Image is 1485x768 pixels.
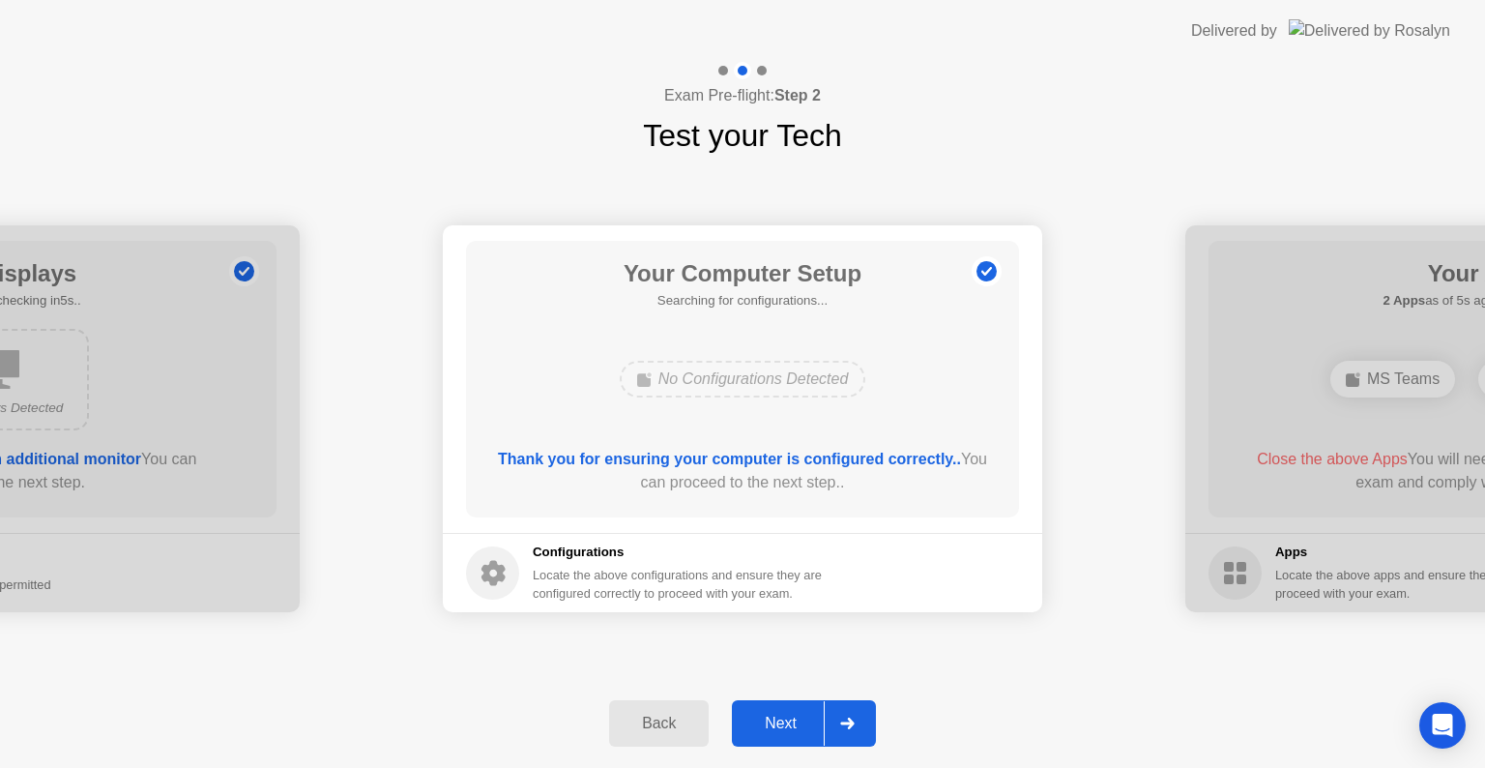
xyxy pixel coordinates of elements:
h1: Your Computer Setup [624,256,861,291]
h1: Test your Tech [643,112,842,159]
div: Delivered by [1191,19,1277,43]
img: Delivered by Rosalyn [1289,19,1450,42]
div: No Configurations Detected [620,361,866,398]
div: You can proceed to the next step.. [494,448,992,494]
div: Next [738,715,824,732]
h5: Configurations [533,543,826,562]
div: Locate the above configurations and ensure they are configured correctly to proceed with your exam. [533,566,826,603]
h4: Exam Pre-flight: [664,84,821,107]
div: Back [615,715,703,732]
b: Step 2 [774,87,821,103]
div: Open Intercom Messenger [1419,702,1466,749]
button: Back [609,700,709,747]
b: Thank you for ensuring your computer is configured correctly.. [498,451,961,467]
button: Next [732,700,876,747]
h5: Searching for configurations... [624,291,861,310]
